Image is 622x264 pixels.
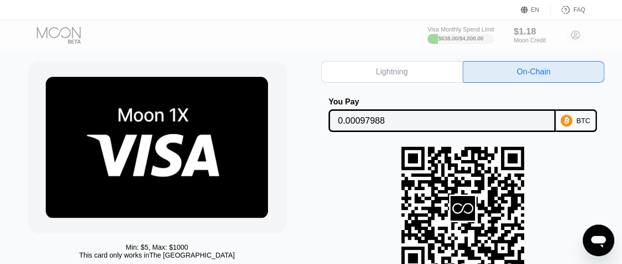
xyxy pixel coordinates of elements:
div: Visa Monthly Spend Limit$638.00/$4,000.00 [427,26,494,44]
div: $638.00 / $4,000.00 [438,35,483,41]
div: This card only works in The [GEOGRAPHIC_DATA] [79,251,235,259]
div: EN [521,5,551,15]
div: Lightning [376,67,408,77]
iframe: Button to launch messaging window [583,225,614,256]
div: Visa Monthly Spend Limit [427,26,494,33]
div: EN [531,6,539,13]
div: On-Chain [463,61,604,83]
div: Min: $ 5 , Max: $ 1000 [126,243,188,251]
div: BTC [576,117,590,125]
div: Lightning [321,61,463,83]
div: FAQ [551,5,585,15]
div: You Pay [328,98,555,106]
div: On-Chain [517,67,550,77]
div: You PayBTC [321,98,605,132]
div: FAQ [573,6,585,13]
